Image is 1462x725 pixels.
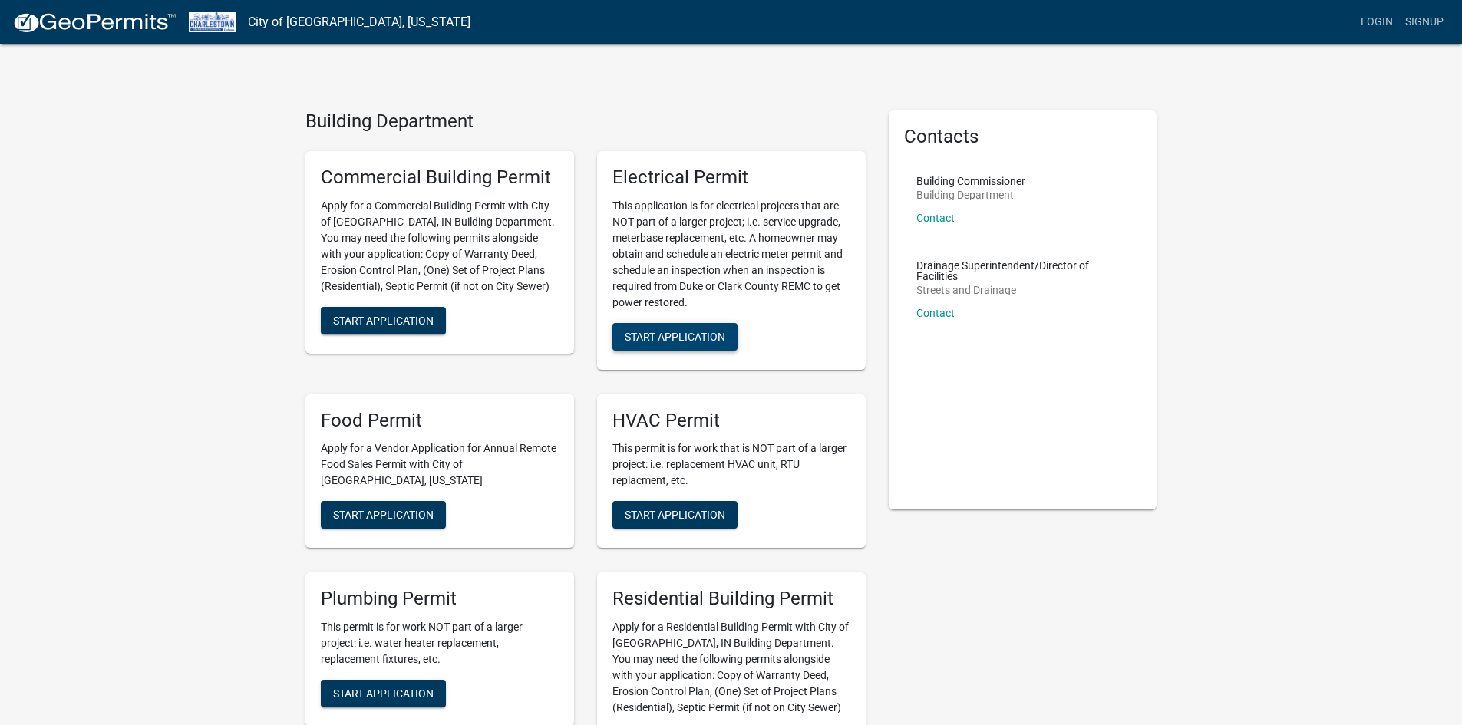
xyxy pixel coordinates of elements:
[321,307,446,334] button: Start Application
[305,110,866,133] h4: Building Department
[1399,8,1450,37] a: Signup
[321,166,559,189] h5: Commercial Building Permit
[916,285,1130,295] p: Streets and Drainage
[612,323,738,351] button: Start Application
[916,189,1025,200] p: Building Department
[248,9,470,35] a: City of [GEOGRAPHIC_DATA], [US_STATE]
[612,440,850,489] p: This permit is for work that is NOT part of a larger project: i.e. replacement HVAC unit, RTU rep...
[625,330,725,342] span: Start Application
[612,198,850,311] p: This application is for electrical projects that are NOT part of a larger project; i.e. service u...
[612,166,850,189] h5: Electrical Permit
[321,501,446,529] button: Start Application
[612,410,850,432] h5: HVAC Permit
[321,410,559,432] h5: Food Permit
[321,440,559,489] p: Apply for a Vendor Application for Annual Remote Food Sales Permit with City of [GEOGRAPHIC_DATA]...
[321,619,559,667] p: This permit is for work NOT part of a larger project: i.e. water heater replacement, replacement ...
[612,619,850,716] p: Apply for a Residential Building Permit with City of [GEOGRAPHIC_DATA], IN Building Department. Y...
[333,687,434,700] span: Start Application
[916,176,1025,186] p: Building Commissioner
[916,307,955,319] a: Contact
[916,212,955,224] a: Contact
[916,260,1130,282] p: Drainage Superintendent/Director of Facilities
[189,12,236,32] img: City of Charlestown, Indiana
[612,501,738,529] button: Start Application
[333,314,434,326] span: Start Application
[321,588,559,610] h5: Plumbing Permit
[1355,8,1399,37] a: Login
[321,680,446,707] button: Start Application
[904,126,1142,148] h5: Contacts
[333,509,434,521] span: Start Application
[612,588,850,610] h5: Residential Building Permit
[321,198,559,295] p: Apply for a Commercial Building Permit with City of [GEOGRAPHIC_DATA], IN Building Department. Yo...
[625,509,725,521] span: Start Application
